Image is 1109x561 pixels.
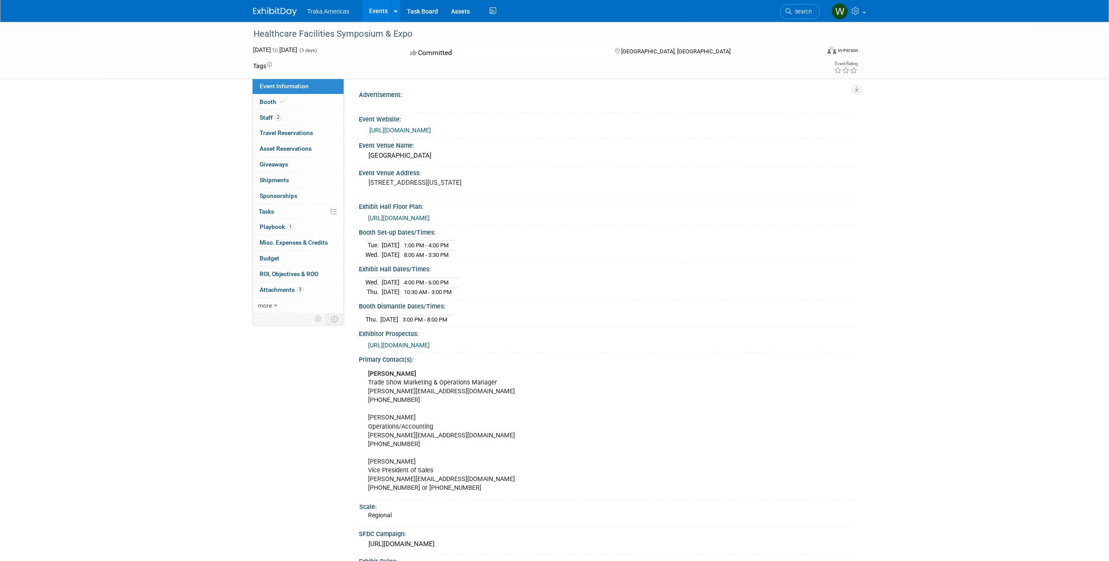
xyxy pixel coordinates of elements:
[311,313,326,325] td: Personalize Event Tab Strip
[253,282,344,298] a: Attachments3
[382,277,400,287] td: [DATE]
[307,8,350,15] span: Traka Americas
[297,286,303,293] span: 3
[260,145,312,152] span: Asset Reservations
[287,224,294,230] span: 1
[369,127,431,134] a: [URL][DOMAIN_NAME]
[260,114,282,121] span: Staff
[768,45,859,59] div: Event Format
[792,8,812,15] span: Search
[780,4,820,19] a: Search
[253,94,344,110] a: Booth
[260,83,309,90] span: Event Information
[253,251,344,266] a: Budget
[260,286,303,293] span: Attachments
[253,46,297,53] span: [DATE] [DATE]
[365,315,380,324] td: Thu.
[369,179,556,187] pre: [STREET_ADDRESS][US_STATE]
[834,62,858,66] div: Event Rating
[359,200,856,211] div: Exhibit Hall Floor Plan:
[403,316,447,323] span: 3:00 PM - 8:00 PM
[326,313,344,325] td: Toggle Event Tabs
[621,48,730,55] span: [GEOGRAPHIC_DATA], [GEOGRAPHIC_DATA]
[359,527,856,538] div: SFDC Campaign:
[253,62,272,70] td: Tags
[253,267,344,282] a: ROI, Objectives & ROO
[365,241,382,250] td: Tue.
[260,270,318,277] span: ROI, Objectives & ROO
[359,88,856,99] div: Advertisement:
[365,287,382,296] td: Thu.
[368,370,416,377] b: [PERSON_NAME]
[359,500,852,511] div: Scale:
[382,241,400,250] td: [DATE]
[365,277,382,287] td: Wed.
[359,113,856,124] div: Event Website:
[831,3,848,20] img: William Knowles
[404,242,448,249] span: 1:00 PM - 4:00 PM
[404,252,448,258] span: 8:00 AM - 3:30 PM
[260,129,313,136] span: Travel Reservations
[359,226,856,237] div: Booth Set-up Dates/Times:
[280,99,285,104] i: Booth reservation complete
[253,7,297,16] img: ExhibitDay
[259,208,274,215] span: Tasks
[404,279,448,286] span: 4:00 PM - 6:00 PM
[260,161,288,168] span: Giveaways
[382,250,400,259] td: [DATE]
[260,192,297,199] span: Sponsorships
[359,327,856,338] div: Exhibitor Prospectus:
[827,47,836,54] img: Format-Inperson.png
[404,289,452,295] span: 10:30 AM - 3:00 PM
[359,139,856,150] div: Event Venue Name:
[368,342,430,349] a: [URL][DOMAIN_NAME]
[359,166,856,177] div: Event Venue Address:
[362,365,759,497] div: Trade Show Marketing & Operations Manager [PERSON_NAME][EMAIL_ADDRESS][DOMAIN_NAME] [PHONE_NUMBER...
[253,204,344,219] a: Tasks
[253,219,344,235] a: Playbook1
[365,537,850,551] div: [URL][DOMAIN_NAME]
[250,26,807,42] div: Healthcare Facilities Symposium & Expo
[253,188,344,204] a: Sponsorships
[359,353,856,364] div: Primary Contact(s):
[253,141,344,156] a: Asset Reservations
[368,512,392,519] span: Regional
[299,48,317,53] span: (3 days)
[253,173,344,188] a: Shipments
[260,177,289,184] span: Shipments
[271,46,279,53] span: to
[260,255,279,262] span: Budget
[253,125,344,141] a: Travel Reservations
[253,298,344,313] a: more
[260,223,294,230] span: Playbook
[253,235,344,250] a: Misc. Expenses & Credits
[253,110,344,125] a: Staff2
[260,98,286,105] span: Booth
[260,239,328,246] span: Misc. Expenses & Credits
[253,79,344,94] a: Event Information
[359,300,856,311] div: Booth Dismantle Dates/Times:
[368,215,430,222] a: [URL][DOMAIN_NAME]
[380,315,398,324] td: [DATE]
[382,287,400,296] td: [DATE]
[838,47,858,54] div: In-Person
[253,157,344,172] a: Giveaways
[359,263,856,274] div: Exhibit Hall Dates/Times:
[275,114,282,121] span: 2
[365,149,850,163] div: [GEOGRAPHIC_DATA]
[365,250,382,259] td: Wed.
[407,45,601,61] div: Committed
[258,302,272,309] span: more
